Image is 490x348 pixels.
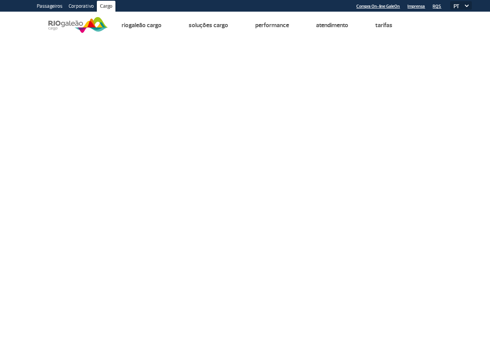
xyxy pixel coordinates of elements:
a: Corporativo [65,1,97,13]
a: RQS [433,4,441,9]
a: Atendimento [316,21,348,29]
a: Compra On-line GaleOn [356,4,400,9]
a: Tarifas [375,21,392,29]
a: Performance [255,21,289,29]
a: Passageiros [34,1,65,13]
a: Riogaleão Cargo [122,21,162,29]
a: Imprensa [407,4,425,9]
a: Cargo [97,1,115,13]
a: Soluções Cargo [189,21,228,29]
